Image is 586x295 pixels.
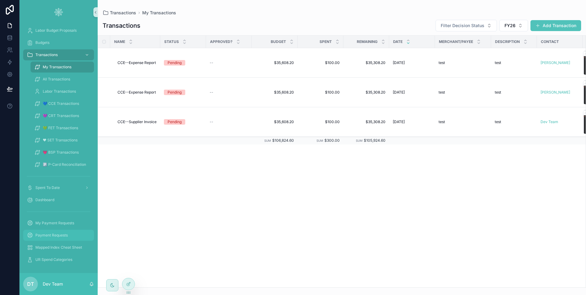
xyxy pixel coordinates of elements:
[23,49,94,60] a: Transactions
[436,20,497,31] button: Select Button
[495,60,533,65] a: test
[541,119,558,124] a: Dev Team
[31,86,94,97] a: Labor Transactions
[20,24,98,273] div: scrollable content
[320,39,332,44] span: Spent
[142,10,176,16] a: My Transactions
[164,39,179,44] span: Status
[255,90,294,95] a: $35,608.20
[210,119,248,124] a: --
[31,135,94,146] a: ❤ SET Transactions
[439,60,487,65] a: test
[35,28,77,33] span: Labor Budget Proposals
[43,126,78,130] span: 💚 FET Transactions
[541,39,559,44] span: Contact
[495,60,501,65] span: test
[347,119,385,124] a: $35,308.20
[210,90,248,95] a: --
[272,138,294,143] span: $106,824.60
[35,185,60,190] span: Spent To Date
[35,233,68,238] span: Payment Requests
[168,119,182,125] div: Pending
[439,90,487,95] a: test
[31,123,94,133] a: 💚 FET Transactions
[210,60,213,65] span: --
[31,74,94,85] a: All Transactions
[541,60,579,65] a: [PERSON_NAME]
[35,197,54,202] span: Dashboard
[393,90,405,95] span: [DATE]
[43,89,76,94] span: Labor Transactions
[393,119,405,124] span: [DATE]
[23,25,94,36] a: Labor Budget Proposals
[541,90,570,95] a: [PERSON_NAME]
[43,138,78,143] span: ❤ SET Transactions
[35,245,82,250] span: Mapped Index Cheat Sheet
[439,119,445,124] span: test
[347,90,385,95] span: $35,308.20
[43,113,79,118] span: 💜 CRT Transactions
[164,119,202,125] a: Pending
[31,159,94,170] a: 🅿 P-Card Reconciliation
[110,10,136,16] span: Transactions
[393,119,431,124] a: [DATE]
[541,119,579,124] a: Dev Team
[439,90,445,95] span: test
[541,60,570,65] a: [PERSON_NAME]
[439,119,487,124] a: test
[356,139,363,142] small: Sum
[23,182,94,193] a: Spent To Date
[317,139,323,142] small: Sum
[439,39,473,44] span: Merchant/Payee
[103,21,140,30] h1: Transactions
[35,257,72,262] span: UR Spend Categories
[301,90,340,95] a: $100.00
[118,60,156,65] span: CCE--Expense Report
[31,110,94,121] a: 💜 CRT Transactions
[264,139,271,142] small: Sum
[118,60,157,65] a: CCE--Expense Report
[495,119,501,124] span: test
[357,39,378,44] span: Remaining
[271,39,286,44] span: Budget
[27,280,34,288] span: DT
[347,60,385,65] a: $35,308.20
[393,39,403,44] span: Date
[43,77,70,82] span: All Transactions
[31,147,94,158] a: 💗 BSP Transactions
[364,138,385,143] span: $105,924.60
[499,20,528,31] button: Select Button
[54,7,63,17] img: App logo
[255,60,294,65] a: $35,608.20
[23,194,94,205] a: Dashboard
[43,65,71,69] span: My Transactions
[31,98,94,109] a: 💙 CCE Transactions
[541,90,579,95] a: [PERSON_NAME]
[168,60,182,66] div: Pending
[43,162,86,167] span: 🅿 P-Card Reconciliation
[301,60,340,65] a: $100.00
[23,230,94,241] a: Payment Requests
[43,101,79,106] span: 💙 CCE Transactions
[23,37,94,48] a: Budgets
[118,90,156,95] span: CCE--Expense Report
[35,52,58,57] span: Transactions
[168,90,182,95] div: Pending
[210,90,213,95] span: --
[210,60,248,65] a: --
[114,39,125,44] span: Name
[164,90,202,95] a: Pending
[439,60,445,65] span: test
[495,119,533,124] a: test
[324,138,340,143] span: $300.00
[393,60,405,65] span: [DATE]
[301,119,340,124] span: $100.00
